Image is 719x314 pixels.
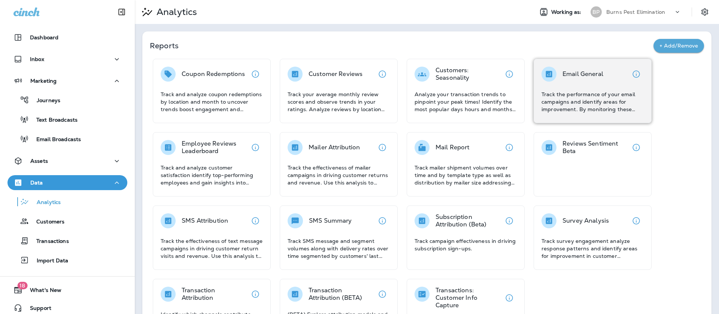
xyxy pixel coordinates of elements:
[29,238,69,245] p: Transactions
[154,6,197,18] p: Analytics
[248,287,263,302] button: View details
[29,136,81,143] p: Email Broadcasts
[7,131,127,147] button: Email Broadcasts
[415,237,517,252] p: Track campaign effectiveness in driving subscription sign-ups.
[248,213,263,228] button: View details
[150,40,653,51] p: Reports
[161,237,263,260] p: Track the effectiveness of text message campaigns in driving customer return visits and revenue. ...
[29,97,60,104] p: Journeys
[182,70,245,78] p: Coupon Redemptions
[375,213,390,228] button: View details
[22,305,51,314] span: Support
[591,6,602,18] div: BP
[7,194,127,210] button: Analytics
[436,213,502,228] p: Subscription Attribution (Beta)
[182,287,248,302] p: Transaction Attribution
[29,117,78,124] p: Text Broadcasts
[248,67,263,82] button: View details
[502,140,517,155] button: View details
[436,287,502,309] p: Transactions: Customer Info Capture
[288,164,390,186] p: Track the effectiveness of mailer campaigns in driving customer returns and revenue. Use this ana...
[502,213,517,228] button: View details
[562,70,603,78] p: Email General
[309,287,375,302] p: Transaction Attribution (BETA)
[541,91,644,113] p: Track the performance of your email campaigns and identify areas for improvement. By monitoring t...
[161,91,263,113] p: Track and analyze coupon redemptions by location and month to uncover trends boost engagement and...
[30,34,58,40] p: Dashboard
[309,70,362,78] p: Customer Reviews
[562,217,609,225] p: Survey Analysis
[182,140,248,155] p: Employee Reviews Leaderboard
[375,287,390,302] button: View details
[698,5,712,19] button: Settings
[309,217,352,225] p: SMS Summary
[375,67,390,82] button: View details
[7,30,127,45] button: Dashboard
[7,233,127,249] button: Transactions
[629,67,644,82] button: View details
[7,73,127,88] button: Marketing
[29,199,61,206] p: Analytics
[415,91,517,113] p: Analyze your transaction trends to pinpoint your peak times! Identify the most popular days hours...
[309,144,360,151] p: Mailer Attribution
[436,144,470,151] p: Mail Report
[502,67,517,82] button: View details
[29,219,64,226] p: Customers
[562,140,629,155] p: Reviews Sentiment Beta
[30,158,48,164] p: Assets
[551,9,583,15] span: Working as:
[111,4,132,19] button: Collapse Sidebar
[288,91,390,113] p: Track your average monthly review scores and observe trends in your ratings. Analyze reviews by l...
[606,9,665,15] p: Burns Pest Elimination
[161,164,263,186] p: Track and analyze customer satisfaction identify top-performing employees and gain insights into ...
[502,290,517,305] button: View details
[7,92,127,108] button: Journeys
[29,257,69,265] p: Import Data
[7,283,127,298] button: 18What's New
[30,56,44,62] p: Inbox
[288,237,390,260] p: Track SMS message and segment volumes along with delivery rates over time segmented by customers'...
[7,52,127,67] button: Inbox
[629,140,644,155] button: View details
[7,252,127,268] button: Import Data
[415,164,517,186] p: Track mailer shipment volumes over time and by template type as well as distribution by mailer si...
[7,153,127,168] button: Assets
[30,78,57,84] p: Marketing
[7,175,127,190] button: Data
[375,140,390,155] button: View details
[653,39,704,53] button: + Add/Remove
[7,213,127,229] button: Customers
[629,213,644,228] button: View details
[248,140,263,155] button: View details
[22,287,61,296] span: What's New
[17,282,27,289] span: 18
[436,67,502,82] p: Customers: Seasonality
[541,237,644,260] p: Track survey engagement analyze response patterns and identify areas for improvement in customer ...
[182,217,228,225] p: SMS Attribution
[30,180,43,186] p: Data
[7,112,127,127] button: Text Broadcasts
